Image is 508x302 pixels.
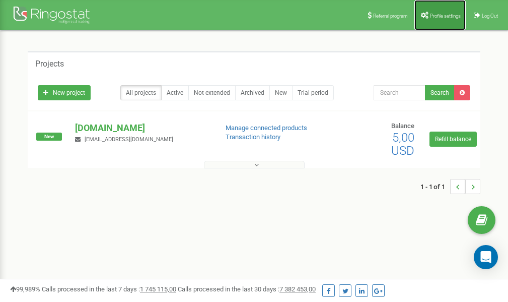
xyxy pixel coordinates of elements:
[38,85,91,100] a: New project
[36,133,62,141] span: New
[474,245,498,269] div: Open Intercom Messenger
[430,13,461,19] span: Profile settings
[235,85,270,100] a: Archived
[140,285,176,293] u: 1 745 115,00
[35,59,64,69] h5: Projects
[85,136,173,143] span: [EMAIL_ADDRESS][DOMAIN_NAME]
[269,85,293,100] a: New
[178,285,316,293] span: Calls processed in the last 30 days :
[482,13,498,19] span: Log Out
[10,285,40,293] span: 99,989%
[161,85,189,100] a: Active
[391,122,414,130] span: Balance
[420,169,480,204] nav: ...
[391,131,414,158] span: 5,00 USD
[420,179,450,194] span: 1 - 1 of 1
[373,13,408,19] span: Referral program
[226,124,307,132] a: Manage connected products
[42,285,176,293] span: Calls processed in the last 7 days :
[429,132,477,147] a: Refill balance
[292,85,334,100] a: Trial period
[374,85,425,100] input: Search
[425,85,455,100] button: Search
[188,85,236,100] a: Not extended
[226,133,280,141] a: Transaction history
[75,122,209,135] p: [DOMAIN_NAME]
[120,85,162,100] a: All projects
[279,285,316,293] u: 7 382 453,00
